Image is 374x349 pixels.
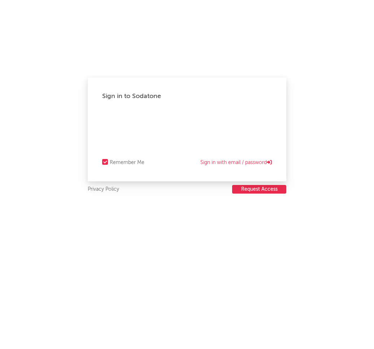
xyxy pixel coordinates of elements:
[88,185,119,194] a: Privacy Policy
[110,158,144,167] div: Remember Me
[102,92,272,101] div: Sign in to Sodatone
[200,158,272,167] a: Sign in with email / password
[232,185,286,194] button: Request Access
